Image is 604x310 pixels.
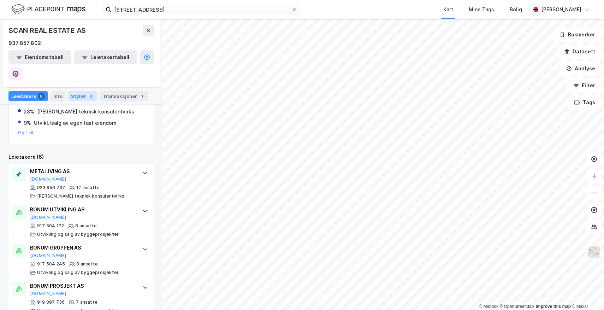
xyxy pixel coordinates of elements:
input: Søk på adresse, matrikkel, gårdeiere, leietakere eller personer [111,4,291,15]
div: Leietakere (6) [8,153,154,161]
div: 12 ansatte [76,185,100,191]
div: 919 097 736 [37,299,65,305]
div: Mine Tags [469,5,494,14]
div: Kart [443,5,453,14]
button: Og 1 til [18,130,34,136]
div: BONUM UTVIKLING AS [30,205,135,214]
div: SCAN REAL ESTATE AS [8,25,87,36]
button: Tags [568,95,601,110]
iframe: Chat Widget [569,276,604,310]
div: Transaksjoner [100,91,148,101]
div: BONUM GRUPPEN AS [30,244,135,252]
img: Z [587,246,601,259]
button: Filter [567,78,601,93]
button: [DOMAIN_NAME] [30,176,66,182]
div: Bolig [510,5,522,14]
button: Bokmerker [553,28,601,42]
div: Info [51,91,65,101]
div: 9% [24,119,31,127]
div: 8 ansatte [76,261,98,267]
div: Styret [68,91,97,101]
div: 7 ansatte [76,299,97,305]
div: 28% [24,107,34,116]
div: META LIVING AS [30,167,135,176]
div: BONUM PROSJEKT AS [30,282,135,290]
div: Utvikling og salg av byggeprosjekter [37,232,119,237]
a: Mapbox [479,304,498,309]
a: Improve this map [536,304,571,309]
button: Analyse [560,62,601,76]
div: [PERSON_NAME] teknisk konsulentvirks. [37,107,136,116]
div: 917 504 245 [37,261,65,267]
div: Utvikling og salg av byggeprosjekter [37,270,119,275]
button: Datasett [558,45,601,59]
div: 937 857 802 [8,39,41,47]
div: 6 [38,93,45,100]
div: 8 ansatte [75,223,97,229]
button: [DOMAIN_NAME] [30,253,66,258]
div: [PERSON_NAME] [541,5,581,14]
button: Eiendomstabell [8,50,71,64]
div: Utvikl./salg av egen fast eiendom [34,119,117,127]
button: [DOMAIN_NAME] [30,291,66,297]
div: 1 [138,93,146,100]
a: OpenStreetMap [500,304,534,309]
img: logo.f888ab2527a4732fd821a326f86c7f29.svg [11,3,85,16]
div: Leietakere [8,91,48,101]
div: [PERSON_NAME] teknisk konsulentvirks. [37,193,125,199]
button: [DOMAIN_NAME] [30,215,66,220]
div: 3 [87,93,94,100]
div: 929 956 737 [37,185,65,191]
div: 917 504 172 [37,223,64,229]
button: Leietakertabell [74,50,137,64]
